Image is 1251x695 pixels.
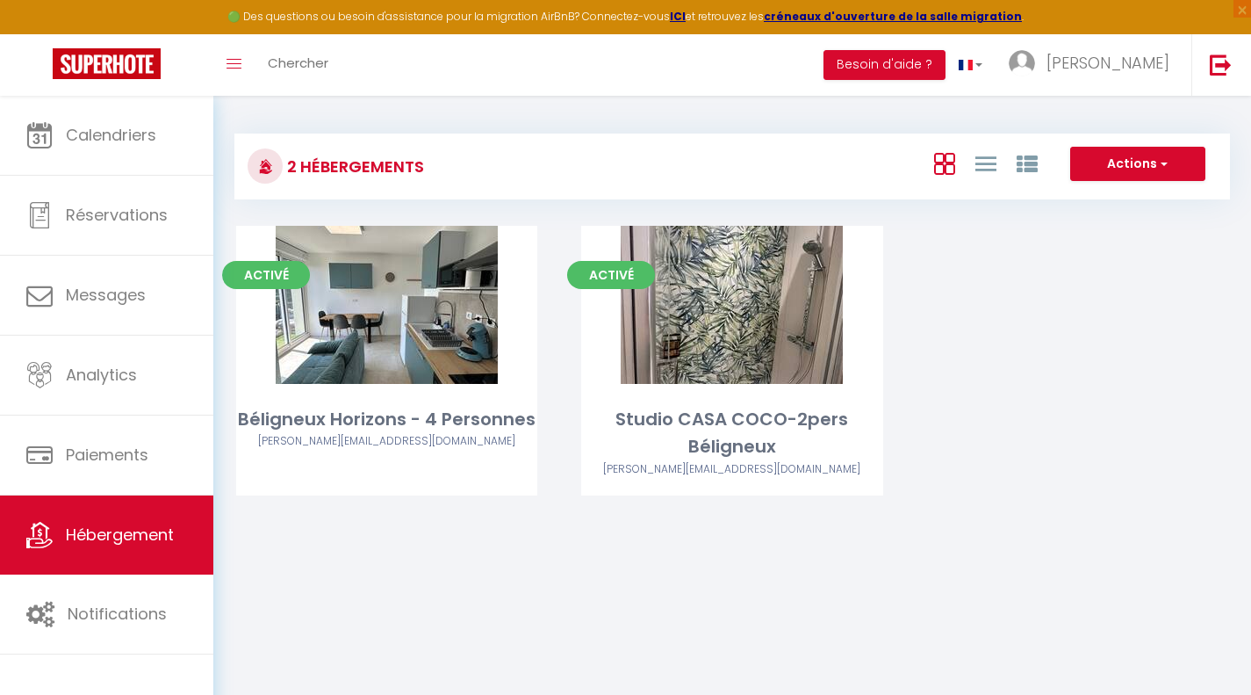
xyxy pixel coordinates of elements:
[823,50,945,80] button: Besoin d'aide ?
[236,433,537,450] div: Airbnb
[66,524,174,546] span: Hébergement
[53,48,161,79] img: Super Booking
[268,54,328,72] span: Chercher
[14,7,67,60] button: Ouvrir le widget de chat LiveChat
[236,406,537,433] div: Béligneux Horizons - 4 Personnes
[66,124,156,146] span: Calendriers
[66,284,146,306] span: Messages
[66,364,137,386] span: Analytics
[1009,50,1035,76] img: ...
[764,9,1022,24] a: créneaux d'ouverture de la salle migration
[66,204,168,226] span: Réservations
[283,147,424,186] h3: 2 Hébergements
[975,148,996,177] a: Vue en Liste
[1017,148,1038,177] a: Vue par Groupe
[581,461,882,478] div: Airbnb
[567,261,655,289] span: Activé
[1070,147,1205,182] button: Actions
[670,9,686,24] a: ICI
[68,603,167,625] span: Notifications
[581,406,882,461] div: Studio CASA COCO-2pers Béligneux
[66,444,148,466] span: Paiements
[996,34,1191,96] a: ... [PERSON_NAME]
[222,261,310,289] span: Activé
[1210,54,1232,76] img: logout
[255,34,342,96] a: Chercher
[1046,52,1169,74] span: [PERSON_NAME]
[934,148,955,177] a: Vue en Box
